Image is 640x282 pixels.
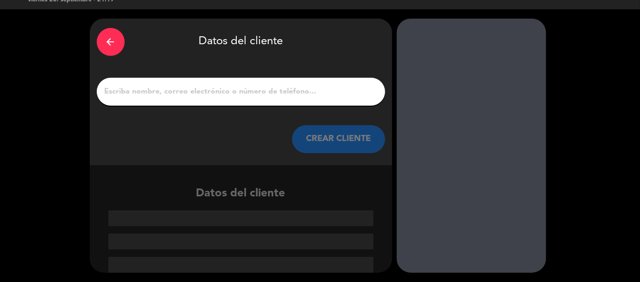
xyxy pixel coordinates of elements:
div: Datos del cliente [90,185,392,273]
div: Datos del cliente [97,26,385,58]
button: CREAR CLIENTE [292,125,385,153]
i: arrow_back [105,36,116,47]
input: Escriba nombre, correo electrónico o número de teléfono... [104,85,378,98]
